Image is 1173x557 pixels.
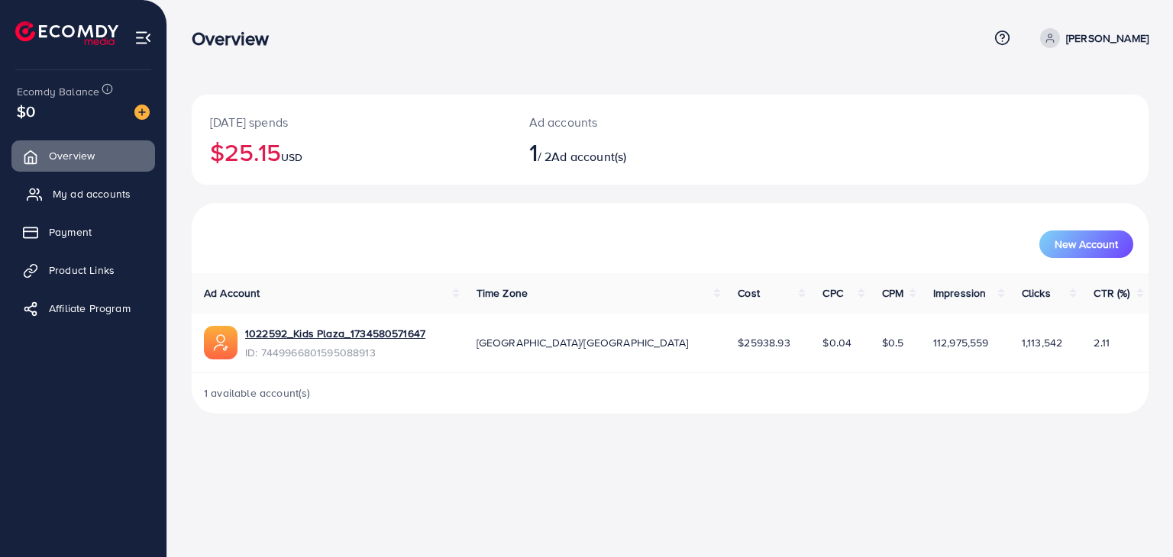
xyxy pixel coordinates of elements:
[49,148,95,163] span: Overview
[17,84,99,99] span: Ecomdy Balance
[477,335,689,350] span: [GEOGRAPHIC_DATA]/[GEOGRAPHIC_DATA]
[529,137,732,166] h2: / 2
[1034,28,1149,48] a: [PERSON_NAME]
[822,285,842,301] span: CPC
[11,293,155,324] a: Affiliate Program
[738,285,760,301] span: Cost
[204,326,238,359] img: ic-ads-acc.e4c84228.svg
[49,224,92,240] span: Payment
[882,285,903,301] span: CPM
[15,21,118,45] img: logo
[281,150,302,165] span: USD
[11,140,155,171] a: Overview
[882,335,904,350] span: $0.5
[1022,285,1051,301] span: Clicks
[529,113,732,131] p: Ad accounts
[11,255,155,285] a: Product Links
[245,345,425,360] span: ID: 7449966801595088913
[551,148,626,165] span: Ad account(s)
[933,335,989,350] span: 112,975,559
[477,285,528,301] span: Time Zone
[1066,29,1149,47] p: [PERSON_NAME]
[17,100,35,122] span: $0
[204,385,311,401] span: 1 available account(s)
[11,179,155,209] a: My ad accounts
[1094,285,1129,301] span: CTR (%)
[11,217,155,247] a: Payment
[738,335,790,350] span: $25938.93
[134,29,152,47] img: menu
[134,105,150,120] img: image
[1055,239,1118,250] span: New Account
[192,27,281,50] h3: Overview
[49,262,115,278] span: Product Links
[1039,230,1133,258] button: New Account
[529,134,538,169] span: 1
[204,285,260,301] span: Ad Account
[210,137,493,166] h2: $25.15
[245,326,425,341] a: 1022592_Kids Plaza_1734580571647
[1108,488,1162,546] iframe: Chat
[1094,335,1110,350] span: 2.11
[933,285,987,301] span: Impression
[1022,335,1062,350] span: 1,113,542
[53,186,131,201] span: My ad accounts
[210,113,493,131] p: [DATE] spends
[822,335,851,350] span: $0.04
[49,301,131,316] span: Affiliate Program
